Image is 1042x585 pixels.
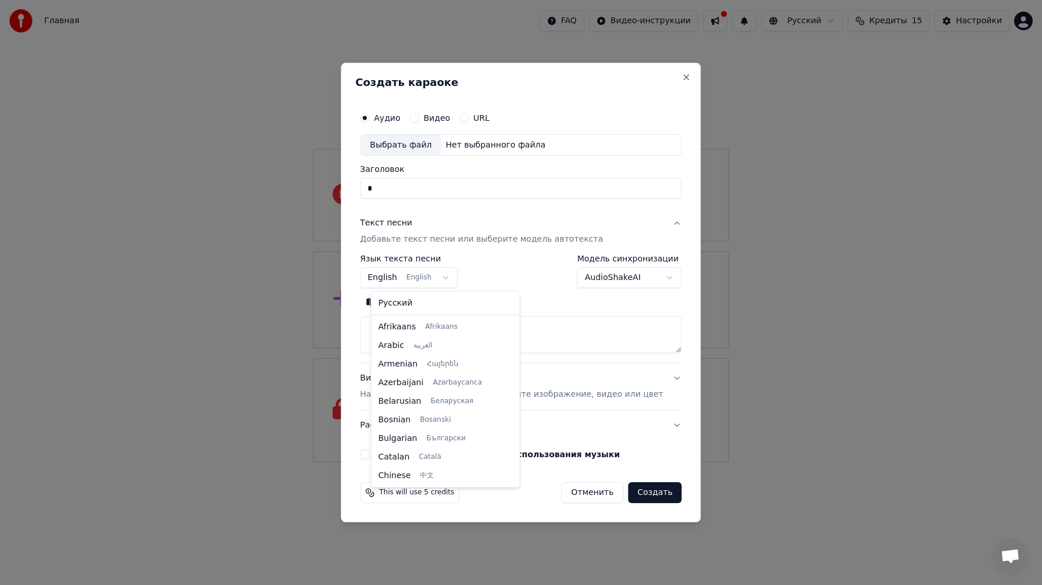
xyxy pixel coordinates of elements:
span: Arabic [379,339,404,351]
span: Catalan [379,451,410,462]
span: العربية [413,340,433,350]
span: Bosnian [379,414,411,425]
span: Belarusian [379,395,422,407]
span: Azərbaycanca [433,378,481,387]
span: Български [426,433,465,443]
span: Afrikaans [425,322,458,331]
span: Беларуская [430,396,473,405]
span: Bosanski [420,415,451,424]
span: 中文 [420,471,434,480]
span: Afrikaans [379,321,416,332]
span: Català [419,452,441,461]
span: Bulgarian [379,432,417,444]
span: Armenian [379,358,418,369]
span: Chinese [379,469,411,481]
span: Հայերեն [427,359,458,368]
span: Русский [379,297,413,309]
span: Azerbaijani [379,376,424,388]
